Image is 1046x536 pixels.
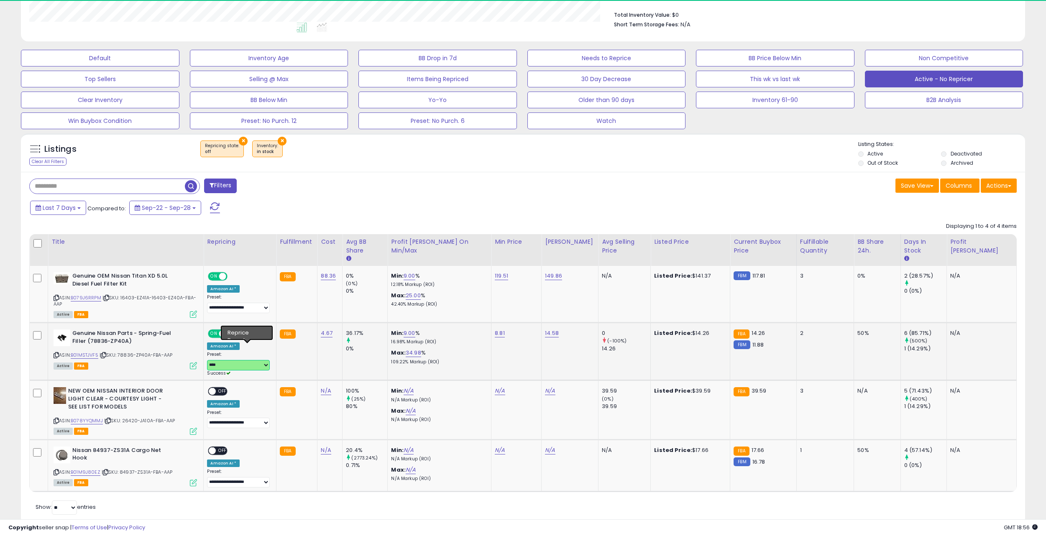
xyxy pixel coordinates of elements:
small: FBA [280,387,295,396]
p: 12.18% Markup (ROI) [391,282,485,288]
div: 2 (28.57%) [904,272,947,280]
img: 618ermy5HuL._SL40_.jpg [54,387,66,404]
div: 0% [346,272,387,280]
div: N/A [950,272,1010,280]
img: 31gALA6Y2oL._SL40_.jpg [54,329,70,346]
span: | SKU: 78836-ZP40A-FBA-AAP [100,352,172,358]
b: Min: [391,446,404,454]
a: 8.81 [495,329,505,337]
div: Fulfillable Quantity [800,237,850,255]
button: Actions [981,179,1017,193]
p: 109.22% Markup (ROI) [391,359,485,365]
div: Profit [PERSON_NAME] on Min/Max [391,237,488,255]
div: N/A [602,447,644,454]
span: 16.78 [752,458,765,466]
b: Min: [391,329,404,337]
strong: Copyright [8,523,39,531]
small: (0%) [346,280,358,287]
div: N/A [602,272,644,280]
div: 36.17% [346,329,387,337]
div: 50% [857,447,894,454]
span: Inventory : [257,143,278,155]
a: B079J6RRPM [71,294,101,301]
div: Listed Price [654,237,726,246]
small: (25%) [351,396,366,402]
small: Avg BB Share. [346,255,351,263]
a: Privacy Policy [108,523,145,531]
a: 88.36 [321,272,336,280]
div: Avg Selling Price [602,237,647,255]
button: Selling @ Max [190,71,348,87]
b: Listed Price: [654,387,692,395]
button: Inventory Age [190,50,348,66]
a: B01M9J80EZ [71,469,100,476]
a: N/A [321,446,331,454]
p: 16.98% Markup (ROI) [391,339,485,345]
button: Win Buybox Condition [21,112,179,129]
b: Min: [391,272,404,280]
b: Short Term Storage Fees: [614,21,679,28]
div: 0 (0%) [904,462,947,469]
span: Success [207,370,230,376]
span: Last 7 Days [43,204,76,212]
div: Amazon AI * [207,285,240,293]
span: | SKU: 84937-ZS31A-FBA-AAP [102,469,172,475]
div: Current Buybox Price [734,237,793,255]
span: | SKU: 26420-JA10A-FBA-AAP [104,417,175,424]
span: 2025-10-6 18:56 GMT [1004,523,1038,531]
div: 1 (14.29%) [904,403,947,410]
b: Max: [391,466,406,474]
div: 1 (14.29%) [904,345,947,352]
div: ASIN: [54,329,197,368]
div: 14.26 [602,345,650,352]
a: 34.98 [406,349,421,357]
a: N/A [406,407,416,415]
label: Active [867,150,883,157]
button: Older than 90 days [527,92,686,108]
p: N/A Markup (ROI) [391,476,485,482]
div: Title [51,237,200,246]
span: FBA [74,479,88,486]
small: (-100%) [607,337,627,344]
th: The percentage added to the cost of goods (COGS) that forms the calculator for Min & Max prices. [388,234,491,266]
div: N/A [950,329,1010,337]
a: 9.00 [404,272,415,280]
a: N/A [404,387,414,395]
span: Show: entries [36,503,96,511]
div: 1 [800,447,847,454]
p: N/A Markup (ROI) [391,456,485,462]
b: Nissan 84937-ZS31A Cargo Net Hook [72,447,174,464]
div: Profit [PERSON_NAME] [950,237,1013,255]
button: Sep-22 - Sep-28 [129,201,201,215]
div: Amazon AI * [207,400,240,408]
div: Amazon AI * [207,342,240,350]
a: N/A [321,387,331,395]
b: Min: [391,387,404,395]
div: 3 [800,387,847,395]
a: N/A [545,446,555,454]
div: BB Share 24h. [857,237,897,255]
div: 39.59 [602,403,650,410]
span: OFF [216,447,230,454]
label: Out of Stock [867,159,898,166]
span: Compared to: [87,204,126,212]
button: × [239,137,248,145]
a: B078YYQMMJ [71,417,103,424]
button: BB Below Min [190,92,348,108]
div: 80% [346,403,387,410]
div: seller snap | | [8,524,145,532]
a: N/A [495,446,505,454]
div: N/A [950,447,1010,454]
div: Cost [321,237,339,246]
b: Listed Price: [654,446,692,454]
a: Terms of Use [72,523,107,531]
div: 39.59 [602,387,650,395]
a: N/A [545,387,555,395]
div: Preset: [207,410,270,429]
div: % [391,292,485,307]
div: 100% [346,387,387,395]
a: N/A [495,387,505,395]
small: FBA [280,329,295,339]
div: Preset: [207,294,270,313]
span: 17.66 [752,446,765,454]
